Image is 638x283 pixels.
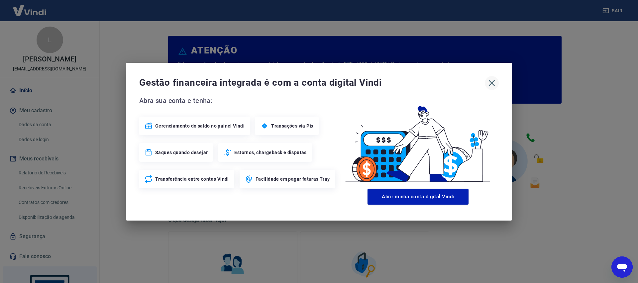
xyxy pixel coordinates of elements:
img: Good Billing [337,95,499,186]
span: Facilidade em pagar faturas Tray [256,176,330,182]
span: Abra sua conta e tenha: [139,95,337,106]
iframe: Botão para abrir a janela de mensagens [611,256,633,278]
span: Saques quando desejar [155,149,208,156]
span: Transferência entre contas Vindi [155,176,229,182]
button: Abrir minha conta digital Vindi [368,189,469,205]
span: Gerenciamento do saldo no painel Vindi [155,123,245,129]
span: Estornos, chargeback e disputas [234,149,306,156]
span: Gestão financeira integrada é com a conta digital Vindi [139,76,485,89]
span: Transações via Pix [271,123,313,129]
